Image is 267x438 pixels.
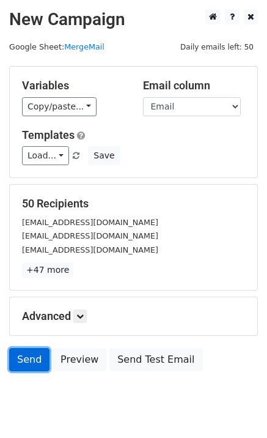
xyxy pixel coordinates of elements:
h2: New Campaign [9,9,258,30]
small: [EMAIL_ADDRESS][DOMAIN_NAME] [22,245,158,254]
a: Daily emails left: 50 [176,42,258,51]
small: [EMAIL_ADDRESS][DOMAIN_NAME] [22,218,158,227]
a: +47 more [22,262,73,278]
h5: Email column [143,79,246,92]
a: Send [9,348,49,371]
small: Google Sheet: [9,42,104,51]
small: [EMAIL_ADDRESS][DOMAIN_NAME] [22,231,158,240]
h5: 50 Recipients [22,197,245,210]
a: MergeMail [64,42,104,51]
a: Send Test Email [109,348,202,371]
button: Save [88,146,120,165]
h5: Variables [22,79,125,92]
h5: Advanced [22,310,245,323]
a: Load... [22,146,69,165]
iframe: Chat Widget [206,379,267,438]
a: Templates [22,128,75,141]
a: Copy/paste... [22,97,97,116]
a: Preview [53,348,106,371]
span: Daily emails left: 50 [176,40,258,54]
